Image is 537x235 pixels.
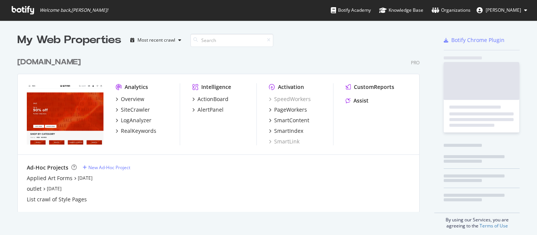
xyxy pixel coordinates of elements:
[17,33,121,48] div: My Web Properties
[444,36,505,44] a: Botify Chrome Plugin
[269,106,307,114] a: PageWorkers
[17,57,84,68] a: [DOMAIN_NAME]
[47,185,62,192] a: [DATE]
[434,213,520,229] div: By using our Services, you are agreeing to the
[274,117,309,124] div: SmartContent
[88,164,130,171] div: New Ad-Hoc Project
[121,117,151,124] div: LogAnalyzer
[83,164,130,171] a: New Ad-Hoc Project
[201,83,231,91] div: Intelligence
[432,6,471,14] div: Organizations
[17,57,81,68] div: [DOMAIN_NAME]
[192,106,224,114] a: AlertPanel
[27,174,73,182] a: Applied Art Forms
[125,83,148,91] div: Analytics
[198,106,224,114] div: AlertPanel
[354,83,394,91] div: CustomReports
[346,83,394,91] a: CustomReports
[278,83,304,91] div: Activation
[27,164,68,171] div: Ad-Hoc Projects
[331,6,371,14] div: Botify Academy
[451,36,505,44] div: Botify Chrome Plugin
[471,4,533,16] button: [PERSON_NAME]
[198,95,228,103] div: ActionBoard
[78,175,93,181] a: [DATE]
[274,127,303,135] div: SmartIndex
[353,97,369,104] div: Assist
[480,223,508,229] a: Terms of Use
[121,95,144,103] div: Overview
[17,48,426,212] div: grid
[486,7,521,13] span: Nadine Kraegeloh
[192,95,228,103] a: ActionBoard
[116,117,151,124] a: LogAnalyzer
[269,127,303,135] a: SmartIndex
[121,106,150,114] div: SiteCrawler
[27,185,42,193] a: outlet
[116,127,156,135] a: RealKeywords
[40,7,108,13] span: Welcome back, [PERSON_NAME] !
[190,34,273,47] input: Search
[127,34,184,46] button: Most recent crawl
[269,117,309,124] a: SmartContent
[116,106,150,114] a: SiteCrawler
[137,38,175,42] div: Most recent crawl
[121,127,156,135] div: RealKeywords
[269,95,311,103] a: SpeedWorkers
[27,196,87,203] a: List crawl of Style Pages
[411,59,420,66] div: Pro
[269,138,299,145] a: SmartLink
[27,83,103,145] img: www.g-star.com
[379,6,423,14] div: Knowledge Base
[116,95,144,103] a: Overview
[274,106,307,114] div: PageWorkers
[346,97,369,104] a: Assist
